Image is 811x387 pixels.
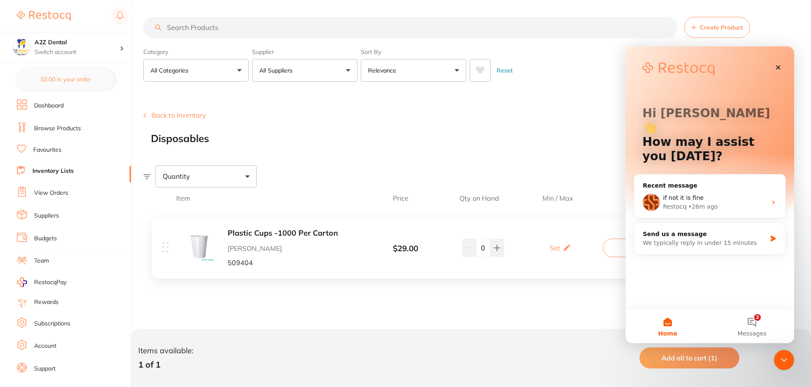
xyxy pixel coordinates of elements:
span: Quantity [163,172,190,180]
a: Suppliers [34,212,59,220]
button: Reset [494,59,515,82]
a: Team [34,257,49,265]
span: RestocqPay [34,278,67,287]
p: Set [550,244,560,252]
a: Inventory Lists [32,167,74,175]
button: Relevance [361,59,466,82]
p: [PERSON_NAME] [228,245,361,252]
iframe: Intercom live chat [774,350,794,370]
div: Plastic Cups -1000 Per Carton [PERSON_NAME] 509404 $29.00 Set Add to Cart [152,217,729,278]
button: All Categories [143,59,249,82]
img: Restocq Logo [17,11,71,21]
span: Price [356,194,446,202]
a: Rewards [34,298,59,306]
button: All Suppliers [252,59,357,82]
a: Budgets [34,234,57,243]
button: Create Product [684,17,750,38]
a: RestocqPay [17,277,67,287]
a: Restocq Logo [17,6,71,26]
span: Min / Max [513,194,603,202]
p: 1 of 1 [138,360,193,369]
img: NC5qcGc [184,231,214,261]
p: All Suppliers [259,66,296,75]
a: View Orders [34,189,68,197]
img: A2Z Dental [13,39,30,56]
label: Supplier [252,48,357,56]
p: All Categories [150,66,192,75]
a: Favourites [33,146,62,154]
label: Category [143,48,249,56]
div: $ 29.00 [361,244,450,253]
button: Plastic Cups -1000 Per Carton [228,229,361,238]
label: Sort By [361,48,466,56]
a: Support [34,365,56,373]
a: Subscriptions [34,320,70,328]
h2: Disposables [151,133,209,145]
button: Add to Cart [603,239,686,257]
button: Add all to cart (1) [639,347,739,368]
a: Dashboard [34,102,64,110]
a: Account [34,342,56,350]
span: Qty on Hand [446,194,513,202]
p: Relevance [368,66,400,75]
span: Create Product [700,24,743,31]
img: RestocqPay [17,277,27,287]
p: 509404 [228,259,361,266]
p: Switch account [35,48,120,56]
button: $0.00 in your order [17,69,114,89]
iframe: Intercom live chat [626,46,794,343]
p: Items available: [138,347,193,355]
h4: A2Z Dental [35,38,120,47]
button: Back to Inventory [143,111,206,119]
input: Search Products [143,17,677,38]
a: Browse Products [34,124,81,133]
span: Add all to cart (1) [661,354,717,362]
span: Item [176,194,356,202]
